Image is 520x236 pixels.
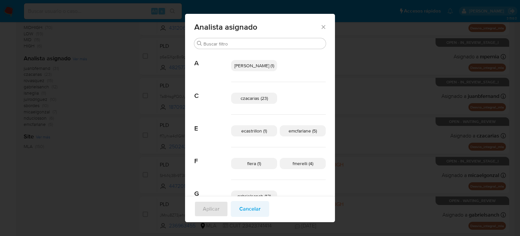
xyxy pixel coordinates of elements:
div: gabrielsanch (12) [231,191,277,202]
button: Cancelar [231,201,269,217]
span: E [194,115,231,133]
span: Cancelar [239,202,261,216]
div: czacarias (23) [231,93,277,104]
div: flera (1) [231,158,277,169]
span: A [194,49,231,67]
span: fmerelli (4) [293,160,313,167]
span: C [194,82,231,100]
div: ecastrillon (1) [231,125,277,136]
span: ecastrillon (1) [241,128,267,134]
div: fmerelli (4) [280,158,326,169]
button: Cerrar [320,24,326,30]
button: Buscar [197,41,202,46]
div: emcfarlane (5) [280,125,326,136]
div: [PERSON_NAME] (1) [231,60,277,71]
input: Buscar filtro [203,41,323,47]
span: czacarias (23) [241,95,268,102]
span: gabrielsanch (12) [237,193,271,199]
span: Analista asignado [194,23,320,31]
span: [PERSON_NAME] (1) [234,62,274,69]
span: flera (1) [247,160,261,167]
span: G [194,180,231,198]
span: emcfarlane (5) [289,128,317,134]
span: F [194,147,231,165]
